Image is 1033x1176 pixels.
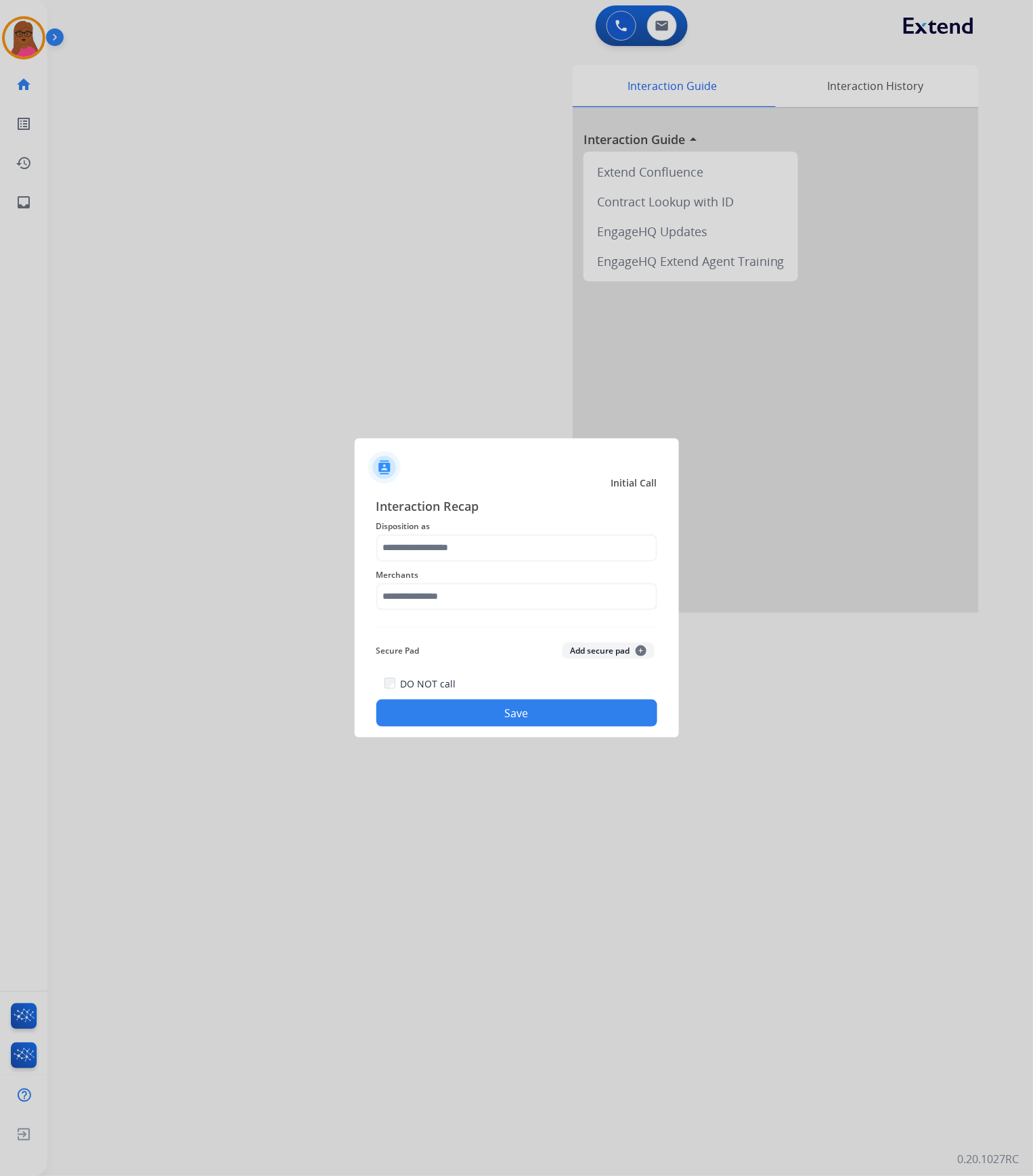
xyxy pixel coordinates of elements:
span: + [636,646,646,656]
button: Add secure pad+ [563,643,655,659]
img: contact-recap-line.svg [376,627,657,627]
p: 0.20.1027RC [958,1152,1019,1168]
label: DO NOT call [401,677,456,691]
span: Initial Call [611,476,657,490]
span: Interaction Recap [376,497,657,518]
span: Merchants [376,567,657,583]
span: Disposition as [376,518,657,535]
button: Save [376,700,657,727]
span: Secure Pad [376,643,420,659]
img: contactIcon [368,451,401,484]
